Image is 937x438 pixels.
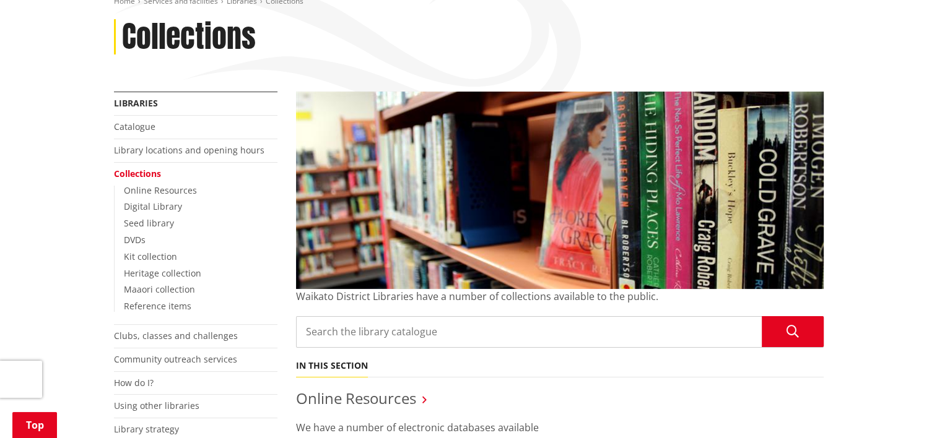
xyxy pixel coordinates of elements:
[122,19,256,55] h1: Collections
[124,300,191,312] a: Reference items
[296,420,824,435] p: We have a number of electronic databases available
[296,388,416,408] a: Online Resources
[124,217,174,229] a: Seed library
[114,121,155,132] a: Catalogue
[114,330,238,341] a: Clubs, classes and challenges
[124,251,177,262] a: Kit collection
[114,353,237,365] a: Community outreach services
[296,316,824,348] input: Search the library catalogue
[124,283,195,295] a: Maaori collection
[114,144,264,156] a: Library locations and opening hours
[296,361,368,371] h5: In this section
[296,289,824,304] p: Waikato District Libraries have a number of collections available to the public.
[124,200,182,212] a: Digital Library
[114,168,161,179] a: Collections
[114,377,154,389] a: How do I?
[880,386,925,431] iframe: Messenger Launcher
[114,97,158,109] a: Libraries
[114,423,179,435] a: Library strategy
[124,267,201,279] a: Heritage collection
[114,400,199,411] a: Using other libraries
[124,184,197,196] a: Online Resources
[124,234,146,246] a: DVDs
[296,92,824,289] img: Collections
[12,412,57,438] a: Top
